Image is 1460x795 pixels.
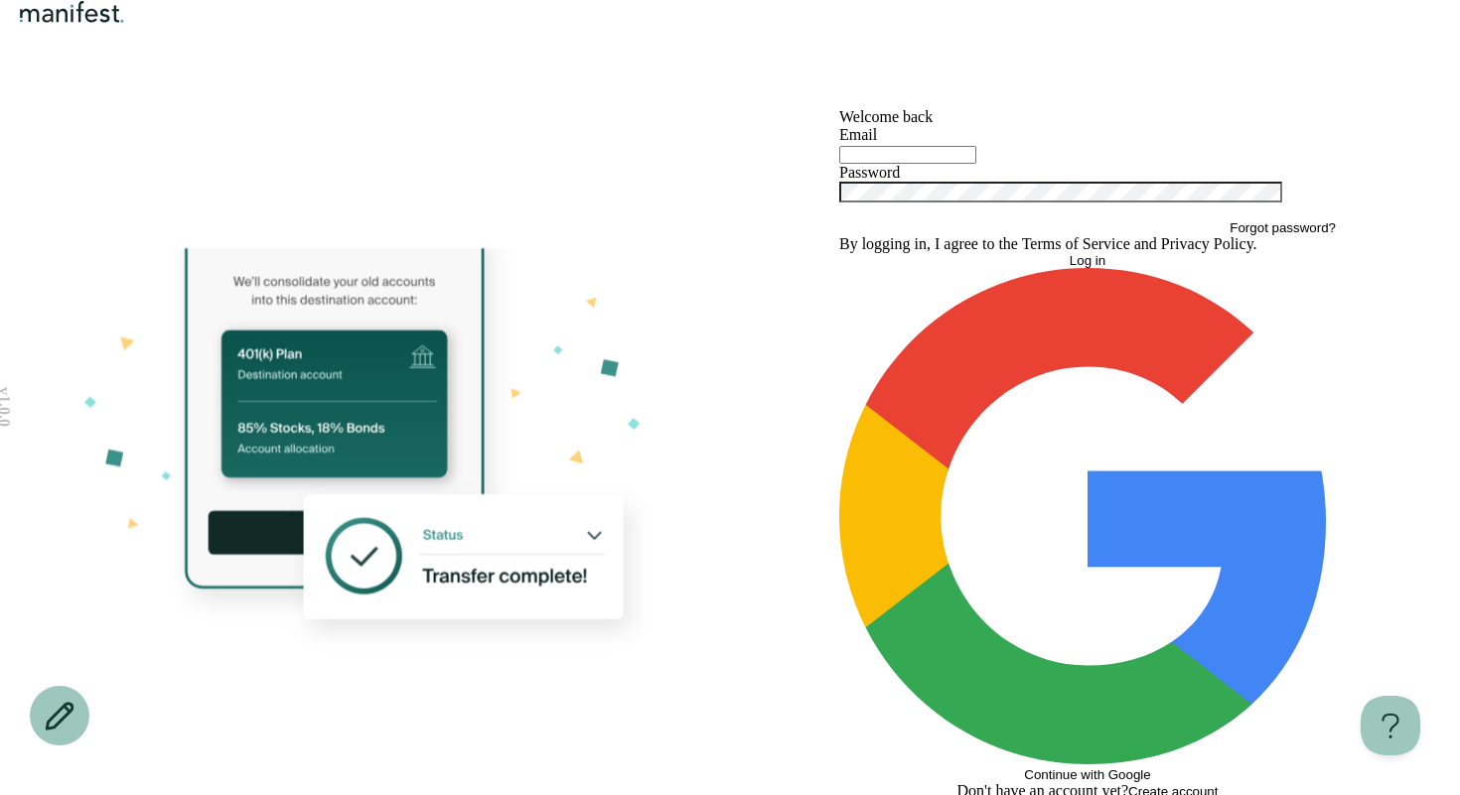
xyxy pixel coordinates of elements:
[1230,220,1336,235] button: Forgot password?
[1161,235,1253,252] a: Privacy Policy
[839,108,1336,126] h1: Welcome back
[1361,696,1420,755] iframe: Toggle Customer Support
[839,268,1336,782] button: Continue with Google
[1024,767,1150,782] span: Continue with Google
[839,235,1336,253] p: By logging in, I agree to the and .
[839,164,900,181] label: Password
[839,126,877,143] label: Email
[839,253,1336,268] button: Log in
[1022,235,1130,252] a: Terms of Service
[1070,253,1105,268] span: Log in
